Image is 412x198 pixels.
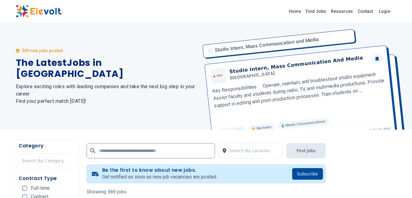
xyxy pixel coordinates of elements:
[16,5,62,18] img: Elevolt
[16,83,199,105] h2: Explore exciting roles with leading companies and take the next big step in your career. Find you...
[102,173,217,181] p: Get notified as soon as new job vacancies are posted.
[328,6,355,16] a: Resources
[355,6,375,16] a: Contact
[22,48,63,54] p: 569 new jobs posted
[87,188,326,196] p: Showing 569 jobs
[102,167,217,173] h4: Be the first to know about new jobs.
[303,6,328,16] a: Find Jobs
[286,143,325,158] button: Find Jobs
[375,5,394,17] a: Login
[292,168,323,180] button: Subscribe
[31,186,50,191] span: Full-time
[22,186,27,191] input: Full-time
[19,142,77,149] h5: Category
[286,6,303,16] a: Home
[19,175,77,182] h5: Contract Type
[16,57,199,79] h1: The Latest Jobs in [GEOGRAPHIC_DATA]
